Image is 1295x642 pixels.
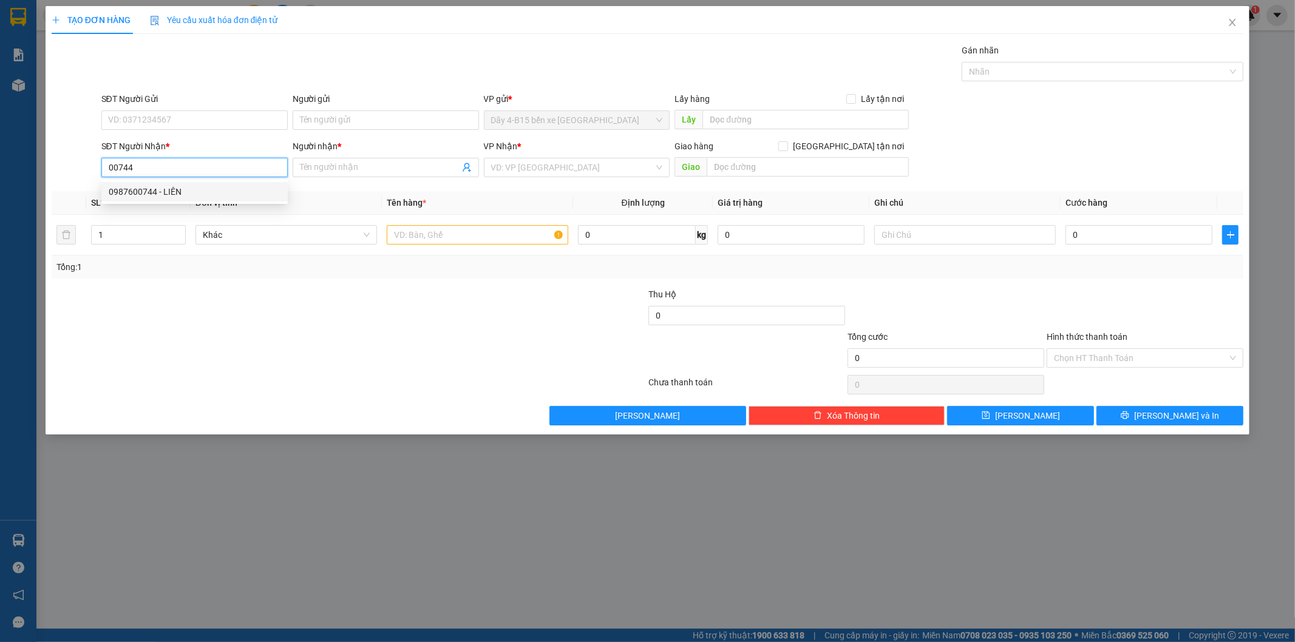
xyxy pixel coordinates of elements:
[101,182,288,201] div: 0987600744 - LIÊN
[203,226,370,244] span: Khác
[52,16,60,24] span: plus
[1066,198,1107,208] span: Cước hàng
[982,411,990,421] span: save
[1215,6,1249,40] button: Close
[56,225,76,245] button: delete
[702,110,909,129] input: Dọc đường
[1134,409,1219,422] span: [PERSON_NAME] và In
[718,225,865,245] input: 0
[150,16,160,25] img: icon
[696,225,708,245] span: kg
[142,12,171,24] span: Nhận:
[814,411,822,421] span: delete
[675,141,713,151] span: Giao hàng
[947,406,1094,425] button: save[PERSON_NAME]
[150,15,278,25] span: Yêu cầu xuất hóa đơn điện tử
[142,63,160,76] span: DĐ:
[718,198,763,208] span: Giá trị hàng
[1047,332,1127,342] label: Hình thức thanh toán
[615,409,680,422] span: [PERSON_NAME]
[827,409,880,422] span: Xóa Thông tin
[56,260,500,274] div: Tổng: 1
[293,140,479,153] div: Người nhận
[52,15,131,25] span: TẠO ĐƠN HÀNG
[848,332,888,342] span: Tổng cước
[491,111,663,129] span: Dãy 4-B15 bến xe Miền Đông
[788,140,909,153] span: [GEOGRAPHIC_DATA] tận nơi
[749,406,945,425] button: deleteXóa Thông tin
[293,92,479,106] div: Người gửi
[142,56,228,99] span: PV ĐỨC MẠNH
[1223,230,1238,240] span: plus
[1121,411,1129,421] span: printer
[962,46,999,55] label: Gán nhãn
[101,140,288,153] div: SĐT Người Nhận
[10,12,29,24] span: Gửi:
[1228,18,1237,27] span: close
[549,406,746,425] button: [PERSON_NAME]
[91,198,101,208] span: SL
[142,25,239,39] div: [PERSON_NAME]
[869,191,1061,215] th: Ghi chú
[484,92,670,106] div: VP gửi
[995,409,1060,422] span: [PERSON_NAME]
[675,110,702,129] span: Lấy
[109,185,280,198] div: 0987600744 - LIÊN
[1096,406,1243,425] button: printer[PERSON_NAME] và In
[856,92,909,106] span: Lấy tận nơi
[648,289,676,299] span: Thu Hộ
[10,10,134,39] div: Dãy 4-B15 bến xe [GEOGRAPHIC_DATA]
[142,39,239,56] div: 0905226761
[462,163,472,172] span: user-add
[707,157,909,177] input: Dọc đường
[675,157,707,177] span: Giao
[387,198,426,208] span: Tên hàng
[1222,225,1239,245] button: plus
[387,225,568,245] input: VD: Bàn, Ghế
[484,141,518,151] span: VP Nhận
[874,225,1056,245] input: Ghi Chú
[101,92,288,106] div: SĐT Người Gửi
[648,376,847,397] div: Chưa thanh toán
[622,198,665,208] span: Định lượng
[675,94,710,104] span: Lấy hàng
[142,10,239,25] div: Đăk Mil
